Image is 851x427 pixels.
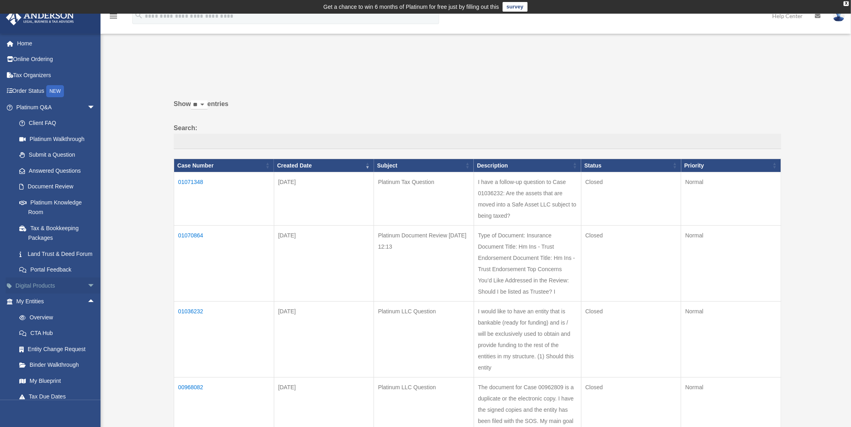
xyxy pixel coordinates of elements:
td: 01036232 [174,302,274,378]
span: arrow_drop_up [87,294,103,310]
td: Normal [681,226,781,302]
a: Document Review [11,179,103,195]
a: Land Trust & Deed Forum [11,246,103,262]
a: Answered Questions [11,163,99,179]
a: Binder Walkthrough [11,357,107,373]
a: Tax Organizers [6,67,107,83]
div: Get a chance to win 6 months of Platinum for free just by filling out this [323,2,499,12]
a: Tax Due Dates [11,389,107,405]
td: I would like to have an entity that is bankable (ready for funding) and is / will be exclusively ... [474,302,581,378]
a: Platinum Q&Aarrow_drop_down [6,99,103,115]
a: Digital Productsarrow_drop_down [6,278,107,294]
label: Search: [174,123,781,149]
td: Closed [581,172,681,226]
select: Showentries [191,100,208,110]
input: Search: [174,134,781,149]
td: Platinum Document Review [DATE] 12:13 [374,226,474,302]
td: Closed [581,302,681,378]
th: Created Date: activate to sort column ascending [274,159,374,172]
a: My Blueprint [11,373,107,389]
th: Description: activate to sort column ascending [474,159,581,172]
th: Priority: activate to sort column ascending [681,159,781,172]
a: survey [503,2,528,12]
div: close [844,1,849,6]
td: [DATE] [274,172,374,226]
a: Portal Feedback [11,262,103,278]
span: arrow_drop_down [87,278,103,294]
a: Submit a Question [11,147,103,163]
span: arrow_drop_down [87,99,103,116]
a: Client FAQ [11,115,103,131]
a: menu [109,14,118,21]
a: CTA Hub [11,325,107,341]
th: Case Number: activate to sort column ascending [174,159,274,172]
a: Platinum Knowledge Room [11,194,103,220]
a: Online Ordering [6,51,107,67]
img: User Pic [833,10,845,22]
a: Overview [11,309,107,325]
label: Show entries [174,98,781,118]
th: Status: activate to sort column ascending [581,159,681,172]
div: NEW [46,85,64,97]
td: Closed [581,226,681,302]
i: menu [109,11,118,21]
i: search [134,11,143,20]
a: My Entitiesarrow_drop_up [6,294,107,310]
td: [DATE] [274,226,374,302]
a: Entity Change Request [11,341,107,357]
img: Anderson Advisors Platinum Portal [4,10,76,25]
td: 01070864 [174,226,274,302]
td: Platinum Tax Question [374,172,474,226]
td: I have a follow-up question to Case 01036232: Are the assets that are moved into a Safe Asset LLC... [474,172,581,226]
td: Normal [681,172,781,226]
a: Tax & Bookkeeping Packages [11,220,103,246]
td: Platinum LLC Question [374,302,474,378]
td: [DATE] [274,302,374,378]
a: Home [6,35,107,51]
td: Type of Document: Insurance Document Title: Hm Ins - Trust Endorsement Document Title: Hm Ins - T... [474,226,581,302]
a: Platinum Walkthrough [11,131,103,147]
td: Normal [681,302,781,378]
th: Subject: activate to sort column ascending [374,159,474,172]
a: Order StatusNEW [6,83,107,100]
td: 01071348 [174,172,274,226]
